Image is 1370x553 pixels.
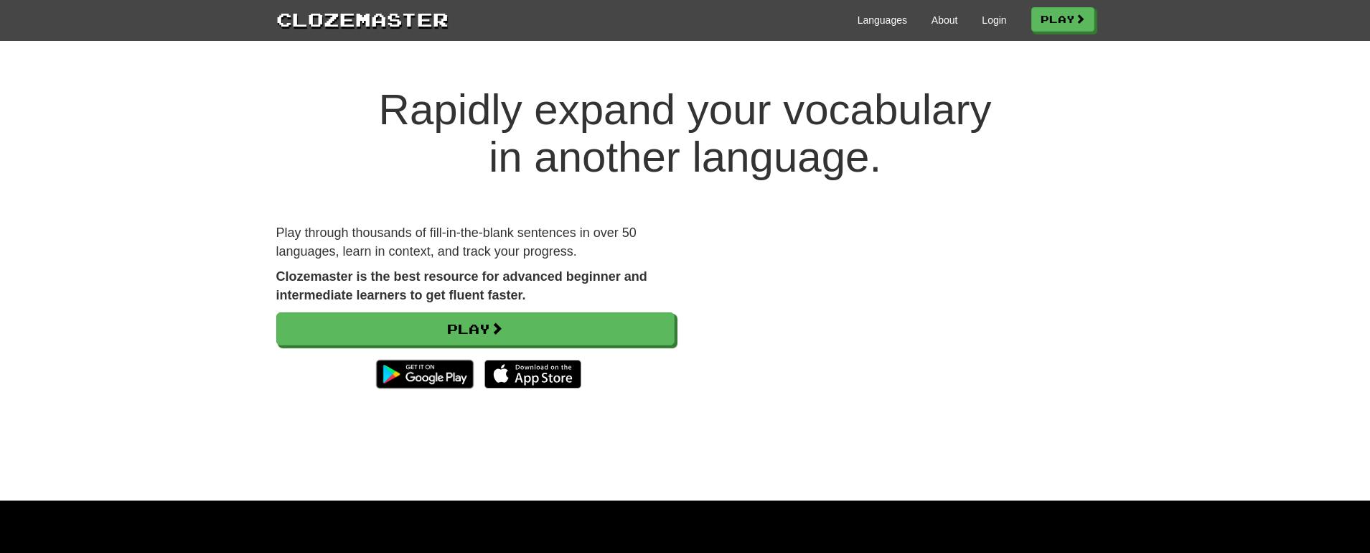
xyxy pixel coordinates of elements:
a: Clozemaster [276,6,449,32]
img: Get it on Google Play [369,353,480,396]
a: Play [1031,7,1094,32]
a: Play [276,312,675,345]
p: Play through thousands of fill-in-the-blank sentences in over 50 languages, learn in context, and... [276,224,675,261]
a: About [932,13,958,27]
a: Login [982,13,1006,27]
a: Languages [858,13,907,27]
img: Download_on_the_App_Store_Badge_US-UK_135x40-25178aeef6eb6b83b96f5f2d004eda3bffbb37122de64afbaef7... [484,360,581,389]
strong: Clozemaster is the best resource for advanced beginner and intermediate learners to get fluent fa... [276,269,647,302]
